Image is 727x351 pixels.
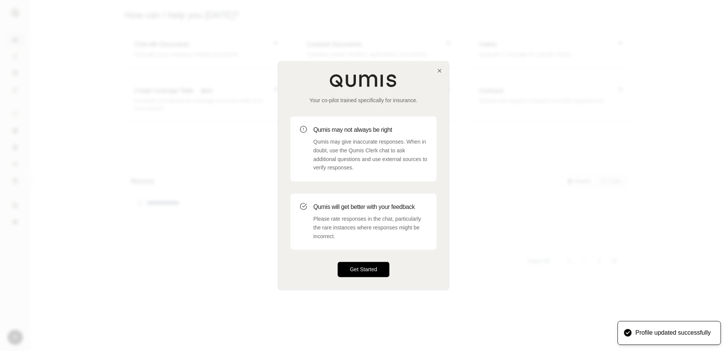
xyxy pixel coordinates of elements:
[313,138,427,172] p: Qumis may give inaccurate responses. When in doubt, use the Qumis Clerk chat to ask additional qu...
[290,96,437,104] p: Your co-pilot trained specifically for insurance.
[313,125,427,134] h3: Qumis may not always be right
[313,202,427,212] h3: Qumis will get better with your feedback
[635,329,711,337] div: Profile updated successfully
[313,215,427,240] p: Please rate responses in the chat, particularly the rare instances where responses might be incor...
[338,262,389,277] button: Get Started
[329,74,398,87] img: Qumis Logo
